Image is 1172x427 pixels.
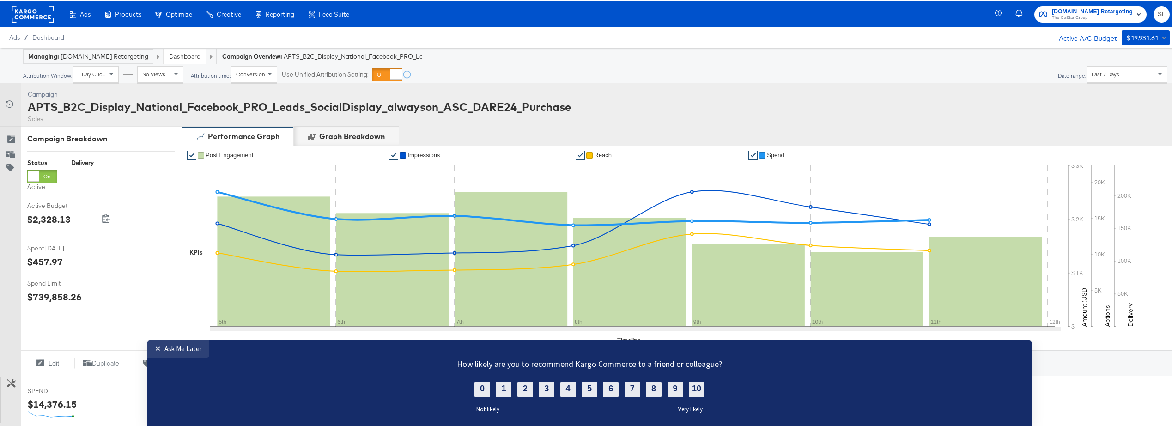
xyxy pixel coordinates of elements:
a: ✔ [389,149,398,159]
span: Active Budget [27,200,97,209]
div: Attribution time: [190,71,231,78]
label: 8 [646,42,662,57]
span: 1 Day Clicks [78,69,108,76]
label: Not likely [469,65,499,73]
span: Last 7 Days [1092,69,1119,76]
span: Optimize [166,9,192,17]
span: Spend [767,150,784,157]
strong: Managing: [28,51,59,59]
div: Ask Me Later [164,4,202,13]
div: Status [27,157,57,166]
div: Date range: [1057,71,1087,78]
span: The CoStar Group [1052,13,1133,20]
div: $739,858.26 [27,289,82,302]
span: / [20,32,32,40]
span: No Views [142,69,165,76]
div: Campaign Breakdown [27,132,175,143]
div: Campaign [28,89,571,98]
label: 5 [582,42,597,57]
span: Ads [9,32,20,40]
label: Use Unified Attribution Setting: [282,69,369,78]
label: 9 [668,42,683,57]
button: [DOMAIN_NAME] RetargetingThe CoStar Group [1034,5,1147,21]
label: 10 [689,42,704,57]
div: Attribution Window: [23,71,73,78]
span: Post Engagement [206,150,253,157]
span: SL [1157,8,1166,18]
div: Active A/C Budget [1049,29,1117,43]
span: Conversion [236,69,265,76]
span: Spent [DATE] [27,243,97,251]
span: Products [115,9,141,17]
text: Actions [1103,304,1111,325]
div: $457.97 [27,254,63,267]
a: ✔ [187,149,196,159]
a: Dashboard [32,32,64,40]
div: Graph Breakdown [319,130,385,140]
span: Creative [217,9,241,17]
div: Timeline [617,335,641,343]
label: 1 [496,42,511,57]
div: Performance Graph [208,130,279,140]
button: SL [1154,5,1170,21]
div: ✕ [155,4,164,13]
span: APTS_B2C_Display_National_Facebook_PRO_Leads_SocialDisplay_alwayson_ASC_DARE24_Purchase [284,51,422,60]
button: $19,931.61 [1122,29,1170,44]
div: [DOMAIN_NAME] Retargeting [28,51,148,60]
div: $19,931.61 [1126,31,1158,43]
div: KPIs [189,247,203,256]
div: How likely are you to recommend Kargo Commerce to a friend or colleague? [428,18,751,29]
label: 6 [603,42,619,57]
label: Active [27,181,57,190]
text: Amount (USD) [1080,285,1088,325]
div: Delivery [71,157,94,166]
strong: Campaign Overview: [222,51,282,59]
span: Feed Suite [319,9,349,17]
a: ✔ [576,149,585,159]
span: Ads [80,9,91,17]
label: 4 [560,42,576,57]
label: 3 [539,42,554,57]
span: Impressions [407,150,440,157]
label: Very likely [678,65,710,73]
label: 0 [474,42,490,57]
div: APTS_B2C_Display_National_Facebook_PRO_Leads_SocialDisplay_alwayson_ASC_DARE24_Purchase [28,98,571,113]
text: Delivery [1126,302,1135,325]
label: 2 [517,42,533,57]
div: Sales [28,113,571,122]
span: Reach [594,150,612,157]
span: Spend Limit [27,278,97,287]
a: Dashboard [169,51,200,59]
div: $2,328.13 [27,211,71,225]
a: ✔ [748,149,758,159]
span: [DOMAIN_NAME] Retargeting [1052,6,1133,15]
label: 7 [625,42,640,57]
span: Reporting [266,9,294,17]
